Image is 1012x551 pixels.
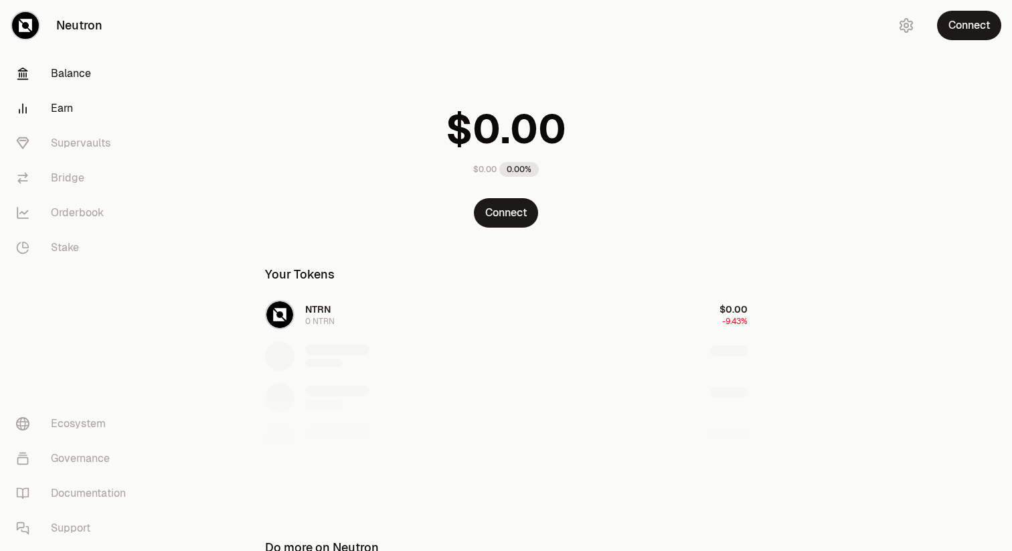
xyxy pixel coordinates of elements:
[265,265,335,284] div: Your Tokens
[5,406,145,441] a: Ecosystem
[937,11,1001,40] button: Connect
[5,476,145,511] a: Documentation
[499,162,539,177] div: 0.00%
[5,230,145,265] a: Stake
[5,195,145,230] a: Orderbook
[5,511,145,546] a: Support
[5,56,145,91] a: Balance
[5,126,145,161] a: Supervaults
[473,164,497,175] div: $0.00
[474,198,538,228] button: Connect
[5,441,145,476] a: Governance
[5,91,145,126] a: Earn
[5,161,145,195] a: Bridge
